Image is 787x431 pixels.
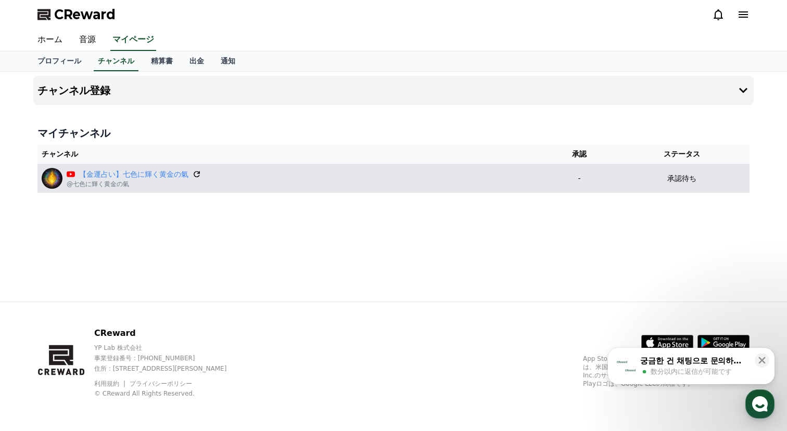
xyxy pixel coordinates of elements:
a: チャンネル [94,51,138,71]
p: 住所 : [STREET_ADDRESS][PERSON_NAME] [94,364,245,373]
th: チャンネル [37,145,545,164]
a: 精算書 [143,51,181,71]
p: CReward [94,327,245,339]
a: ホーム [3,330,69,356]
a: 利用規約 [94,380,127,387]
a: 設定 [134,330,200,356]
a: 通知 [212,51,244,71]
p: - [549,173,610,184]
span: チャット [89,346,114,354]
p: @七色に輝く黄金の氣 [67,180,201,188]
p: 承認待ち [667,173,696,184]
h4: チャンネル登録 [37,85,110,96]
p: © CReward All Rights Reserved. [94,389,245,398]
h4: マイチャンネル [37,126,750,140]
p: App Store、iCloud、iCloud Drive、およびiTunes Storeは、米国およびその他の国や地域で登録されているApple Inc.のサービスマークです。Google P... [583,355,750,388]
a: 音源 [71,29,104,51]
a: ホーム [29,29,71,51]
p: YP Lab 株式会社 [94,344,245,352]
span: CReward [54,6,116,23]
span: ホーム [27,345,45,354]
span: 設定 [161,345,173,354]
img: 【金運占い】七色に輝く黄金の氣 [42,168,62,189]
a: チャット [69,330,134,356]
a: プロフィール [29,51,90,71]
a: マイページ [110,29,156,51]
p: 事業登録番号 : [PHONE_NUMBER] [94,354,245,362]
th: ステータス [614,145,750,164]
th: 承認 [545,145,614,164]
a: プライバシーポリシー [130,380,192,387]
a: CReward [37,6,116,23]
a: 出金 [181,51,212,71]
a: 【金運占い】七色に輝く黄金の氣 [79,169,188,180]
button: チャンネル登録 [33,76,754,105]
